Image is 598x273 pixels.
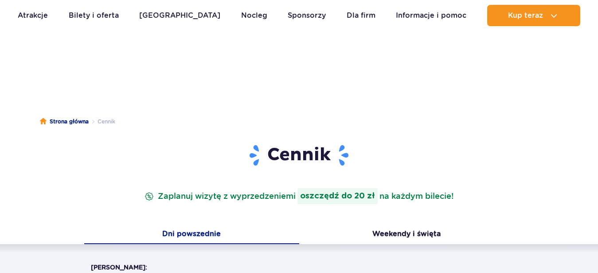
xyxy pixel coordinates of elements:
button: Kup teraz [487,5,580,26]
a: [GEOGRAPHIC_DATA] [139,5,220,26]
h1: Cennik [91,144,508,167]
a: Nocleg [241,5,267,26]
strong: [PERSON_NAME]: [91,264,147,271]
button: Weekendy i święta [299,226,514,244]
a: Informacje i pomoc [396,5,466,26]
button: Dni powszednie [84,226,299,244]
a: Dla firm [347,5,375,26]
a: Bilety i oferta [69,5,119,26]
li: Cennik [89,117,115,126]
a: Atrakcje [18,5,48,26]
a: Strona główna [40,117,89,126]
p: Zaplanuj wizytę z wyprzedzeniem na każdym bilecie! [143,188,455,204]
a: Sponsorzy [288,5,326,26]
strong: oszczędź do 20 zł [297,188,378,204]
span: Kup teraz [508,12,543,20]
